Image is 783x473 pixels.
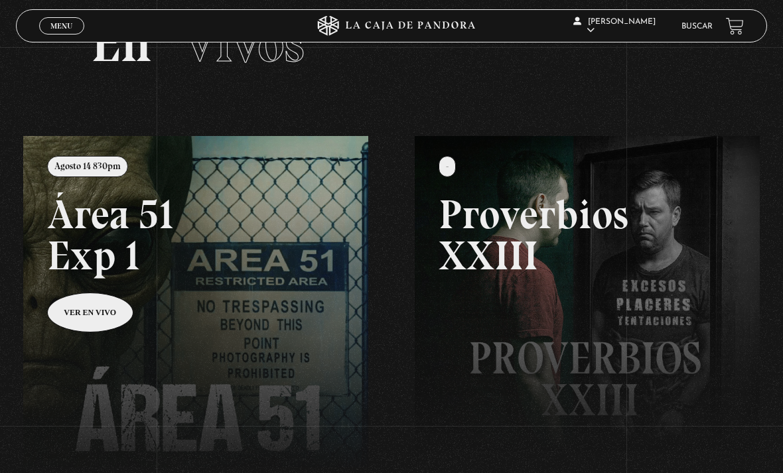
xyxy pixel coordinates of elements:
span: [PERSON_NAME] [573,18,656,34]
a: View your shopping cart [726,17,744,35]
span: Vivos [183,11,305,75]
span: Menu [50,22,72,30]
a: Buscar [681,23,713,31]
h2: En [91,17,692,70]
span: Cerrar [46,33,78,42]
